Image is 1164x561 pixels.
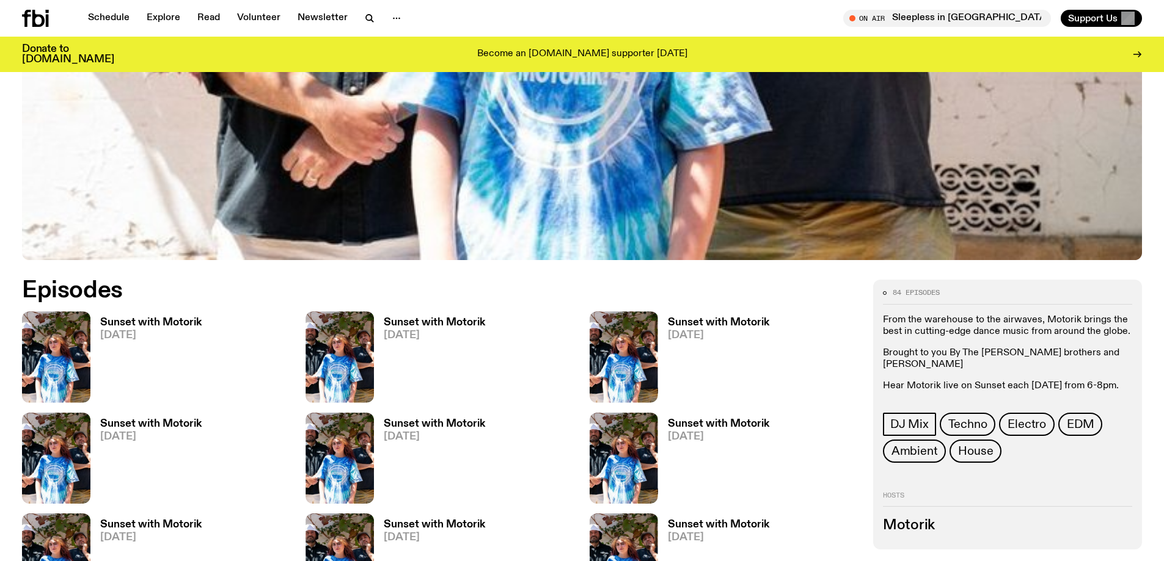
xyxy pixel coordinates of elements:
a: Sunset with Motorik[DATE] [374,419,485,504]
span: [DATE] [100,432,202,442]
a: DJ Mix [883,413,936,436]
span: [DATE] [100,330,202,341]
a: Sunset with Motorik[DATE] [90,317,202,402]
img: Andrew, Reenie, and Pat stand in a row, smiling at the camera, in dappled light with a vine leafe... [590,311,658,402]
span: [DATE] [384,532,485,543]
h2: Hosts [883,492,1132,507]
a: Techno [940,413,996,436]
span: EDM [1067,418,1094,431]
h3: Sunset with Motorik [384,317,485,328]
a: Electro [999,413,1055,436]
img: Andrew, Reenie, and Pat stand in a row, smiling at the camera, in dappled light with a vine leafe... [306,311,374,402]
button: Support Us [1061,10,1142,27]
p: From the warehouse to the airwaves, Motorik brings the best in cutting-edge dance music from arou... [883,314,1132,338]
span: [DATE] [668,432,769,442]
a: Schedule [81,10,137,27]
p: Hear Motorik live on Sunset each [DATE] from 6-8pm. [883,380,1132,392]
h3: Donate to [DOMAIN_NAME] [22,44,114,65]
h3: Motorik [883,519,1132,532]
a: Ambient [883,440,946,463]
span: DJ Mix [890,418,929,431]
a: Newsletter [290,10,355,27]
img: Andrew, Reenie, and Pat stand in a row, smiling at the camera, in dappled light with a vine leafe... [306,413,374,504]
h3: Sunset with Motorik [384,519,485,530]
span: [DATE] [384,432,485,442]
h3: Sunset with Motorik [100,317,202,328]
h3: Sunset with Motorik [668,317,769,328]
p: Brought to you By The [PERSON_NAME] brothers and [PERSON_NAME] [883,347,1132,371]
span: Techno [948,418,987,431]
img: Andrew, Reenie, and Pat stand in a row, smiling at the camera, in dappled light with a vine leafe... [22,413,90,504]
span: [DATE] [384,330,485,341]
a: Sunset with Motorik[DATE] [658,419,769,504]
span: [DATE] [668,532,769,543]
img: Andrew, Reenie, and Pat stand in a row, smiling at the camera, in dappled light with a vine leafe... [22,311,90,402]
a: Volunteer [230,10,288,27]
span: 84 episodes [893,289,940,296]
h3: Sunset with Motorik [668,519,769,530]
p: Become an [DOMAIN_NAME] supporter [DATE] [477,49,687,60]
span: [DATE] [100,532,202,543]
span: [DATE] [668,330,769,341]
span: Ambient [891,444,938,458]
a: EDM [1058,413,1102,436]
span: House [958,444,993,458]
a: Read [190,10,227,27]
img: Andrew, Reenie, and Pat stand in a row, smiling at the camera, in dappled light with a vine leafe... [590,413,658,504]
a: Explore [139,10,188,27]
a: Sunset with Motorik[DATE] [90,419,202,504]
h2: Episodes [22,280,764,302]
span: Support Us [1068,13,1118,24]
h3: Sunset with Motorik [384,419,485,429]
h3: Sunset with Motorik [668,419,769,429]
a: Sunset with Motorik[DATE] [374,317,485,402]
span: Electro [1008,418,1046,431]
a: House [950,440,1001,463]
h3: Sunset with Motorik [100,519,202,530]
a: Sunset with Motorik[DATE] [658,317,769,402]
button: On AirSleepless in [GEOGRAPHIC_DATA] [843,10,1051,27]
h3: Sunset with Motorik [100,419,202,429]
